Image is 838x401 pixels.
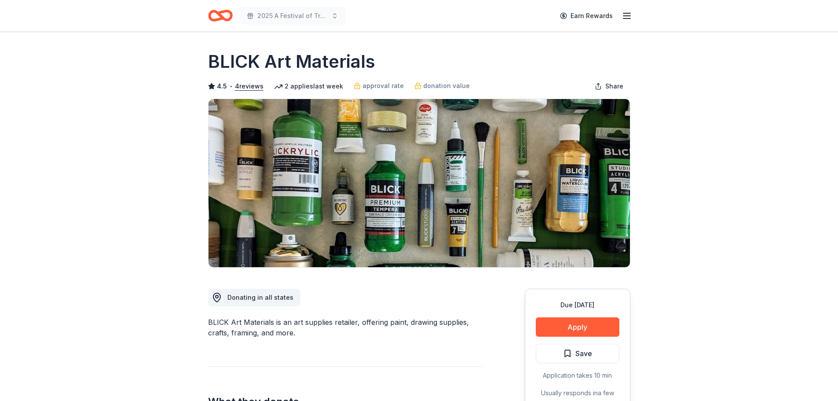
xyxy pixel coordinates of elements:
[354,81,404,91] a: approval rate
[229,83,232,90] span: •
[362,81,404,91] span: approval rate
[240,7,345,25] button: 2025 A Festival of Trees Event
[536,344,619,363] button: Save
[208,49,375,74] h1: BLICK Art Materials
[588,77,630,95] button: Share
[208,317,483,338] div: BLICK Art Materials is an art supplies retailer, offering paint, drawing supplies, crafts, framin...
[235,81,263,92] button: 4reviews
[274,81,343,92] div: 2 applies last week
[605,81,623,92] span: Share
[208,5,233,26] a: Home
[209,99,630,267] img: Image for BLICK Art Materials
[555,8,618,24] a: Earn Rewards
[257,11,328,21] span: 2025 A Festival of Trees Event
[536,370,619,381] div: Application takes 10 min
[227,294,293,301] span: Donating in all states
[423,81,470,91] span: donation value
[536,317,619,337] button: Apply
[575,348,592,359] span: Save
[414,81,470,91] a: donation value
[536,300,619,310] div: Due [DATE]
[217,81,227,92] span: 4.5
